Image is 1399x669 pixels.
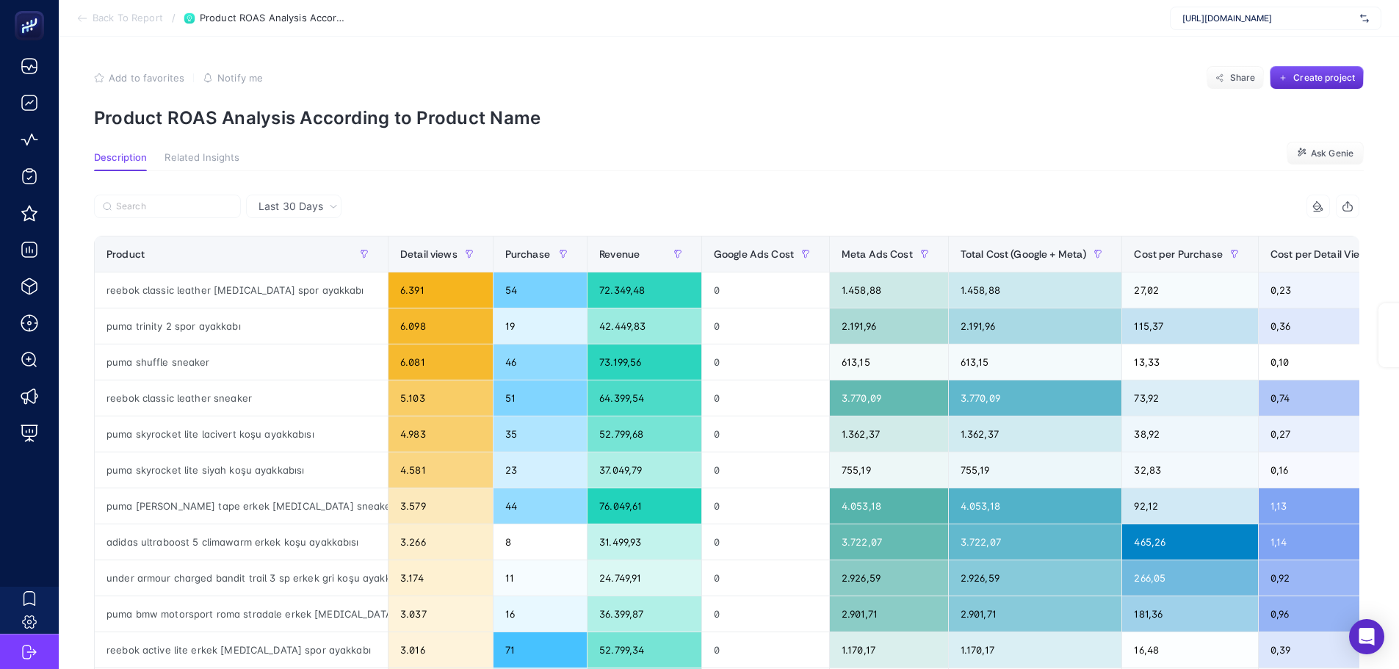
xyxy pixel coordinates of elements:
div: 32,83 [1122,452,1257,488]
div: 6.081 [388,344,493,380]
div: 115,37 [1122,308,1257,344]
span: Cost per Purchase [1134,248,1222,260]
div: 2.926,59 [830,560,948,596]
div: 0 [702,596,829,632]
span: Create project [1293,72,1355,84]
input: Search [116,201,232,212]
span: Share [1230,72,1256,84]
div: 38,92 [1122,416,1257,452]
div: 2.191,96 [949,308,1122,344]
span: Cost per Detail Views [1270,248,1373,260]
div: puma [PERSON_NAME] tape erkek [MEDICAL_DATA] sneaker [95,488,388,524]
div: 3.722,07 [830,524,948,560]
div: 35 [494,416,587,452]
button: Share [1207,66,1264,90]
div: puma trinity 2 spor ayakkabı [95,308,388,344]
div: 1.170,17 [949,632,1122,668]
div: 0 [702,380,829,416]
div: 54 [494,272,587,308]
div: puma skyrocket lite siyah koşu ayakkabısı [95,452,388,488]
span: Last 30 Days [259,199,323,214]
span: Add to favorites [109,72,184,84]
span: / [172,12,176,23]
div: 0 [702,524,829,560]
div: 42.449,83 [588,308,701,344]
div: 2.926,59 [949,560,1122,596]
div: 4.053,18 [949,488,1122,524]
span: [URL][DOMAIN_NAME] [1182,12,1354,24]
div: reebok classic leather sneaker [95,380,388,416]
div: 3.579 [388,488,493,524]
div: 64.399,54 [588,380,701,416]
div: 3.722,07 [949,524,1122,560]
div: 4.053,18 [830,488,948,524]
div: 1.458,88 [949,272,1122,308]
div: 72.349,48 [588,272,701,308]
div: 1.362,37 [949,416,1122,452]
div: 465,26 [1122,524,1257,560]
div: 0 [702,632,829,668]
div: puma bmw motorsport roma stradale erkek [MEDICAL_DATA] sneaker [95,596,388,632]
div: Open Intercom Messenger [1349,619,1384,654]
div: 52.799,34 [588,632,701,668]
div: 1.170,17 [830,632,948,668]
span: Ask Genie [1311,148,1353,159]
div: 0 [702,560,829,596]
div: 3.770,09 [949,380,1122,416]
button: Create project [1270,66,1364,90]
span: Product [106,248,145,260]
button: Ask Genie [1287,142,1364,165]
div: 73,92 [1122,380,1257,416]
div: 755,19 [830,452,948,488]
div: 0 [702,308,829,344]
div: 613,15 [830,344,948,380]
span: Google Ads Cost [714,248,794,260]
div: reebok classic leather [MEDICAL_DATA] spor ayakkabı [95,272,388,308]
button: Related Insights [165,152,239,171]
div: 2.901,71 [830,596,948,632]
div: 16,48 [1122,632,1257,668]
div: 4.983 [388,416,493,452]
div: reebok active lite erkek [MEDICAL_DATA] spor ayakkabı [95,632,388,668]
div: 6.391 [388,272,493,308]
div: 0 [702,344,829,380]
div: 266,05 [1122,560,1257,596]
div: 8 [494,524,587,560]
div: 1.362,37 [830,416,948,452]
span: Notify me [217,72,263,84]
div: 23 [494,452,587,488]
div: 71 [494,632,587,668]
div: 3.037 [388,596,493,632]
div: 37.049,79 [588,452,701,488]
button: Description [94,152,147,171]
div: 4.581 [388,452,493,488]
div: 19 [494,308,587,344]
div: 44 [494,488,587,524]
div: 36.399,87 [588,596,701,632]
div: 27,02 [1122,272,1257,308]
div: 31.499,93 [588,524,701,560]
button: Add to favorites [94,72,184,84]
div: 46 [494,344,587,380]
div: 73.199,56 [588,344,701,380]
div: adidas ultraboost 5 climawarm erkek koşu ayakkabısı [95,524,388,560]
div: 0 [702,452,829,488]
div: 613,15 [949,344,1122,380]
div: 6.098 [388,308,493,344]
span: Purchase [505,248,550,260]
div: 3.266 [388,524,493,560]
div: 181,36 [1122,596,1257,632]
div: 52.799,68 [588,416,701,452]
div: 3.174 [388,560,493,596]
div: 1.458,88 [830,272,948,308]
p: Product ROAS Analysis According to Product Name [94,107,1364,129]
span: Total Cost (Google + Meta) [961,248,1087,260]
button: Notify me [203,72,263,84]
span: Back To Report [93,12,163,24]
div: 16 [494,596,587,632]
div: 3.770,09 [830,380,948,416]
div: 13,33 [1122,344,1257,380]
div: 755,19 [949,452,1122,488]
div: 76.049,61 [588,488,701,524]
span: Product ROAS Analysis According to Product Name [200,12,347,24]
